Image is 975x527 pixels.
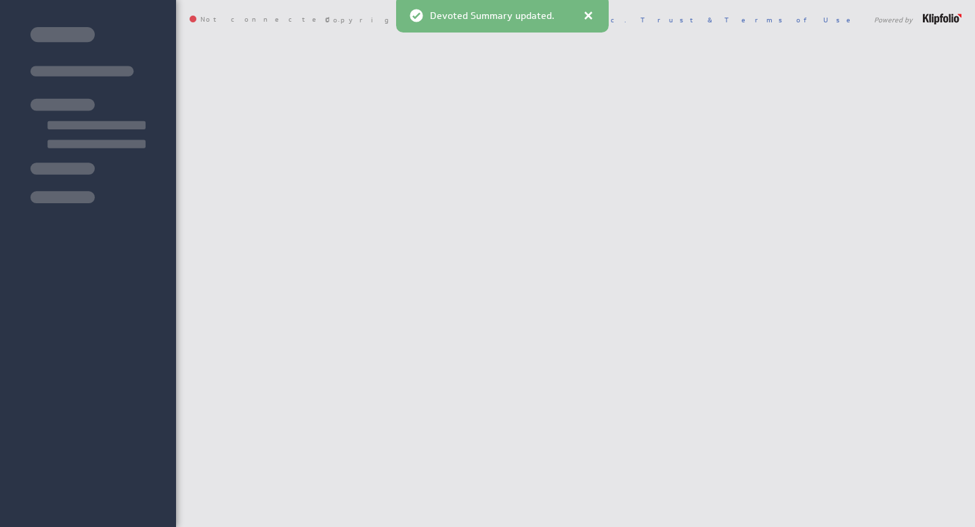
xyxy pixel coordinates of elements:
img: skeleton-sidenav.svg [30,27,146,203]
span: Not connected. [190,16,340,24]
a: Trust & Terms of Use [641,15,860,24]
span: Devoted Summary updated. [430,11,555,22]
span: Powered by [874,16,913,23]
img: logo-footer.png [923,14,961,24]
